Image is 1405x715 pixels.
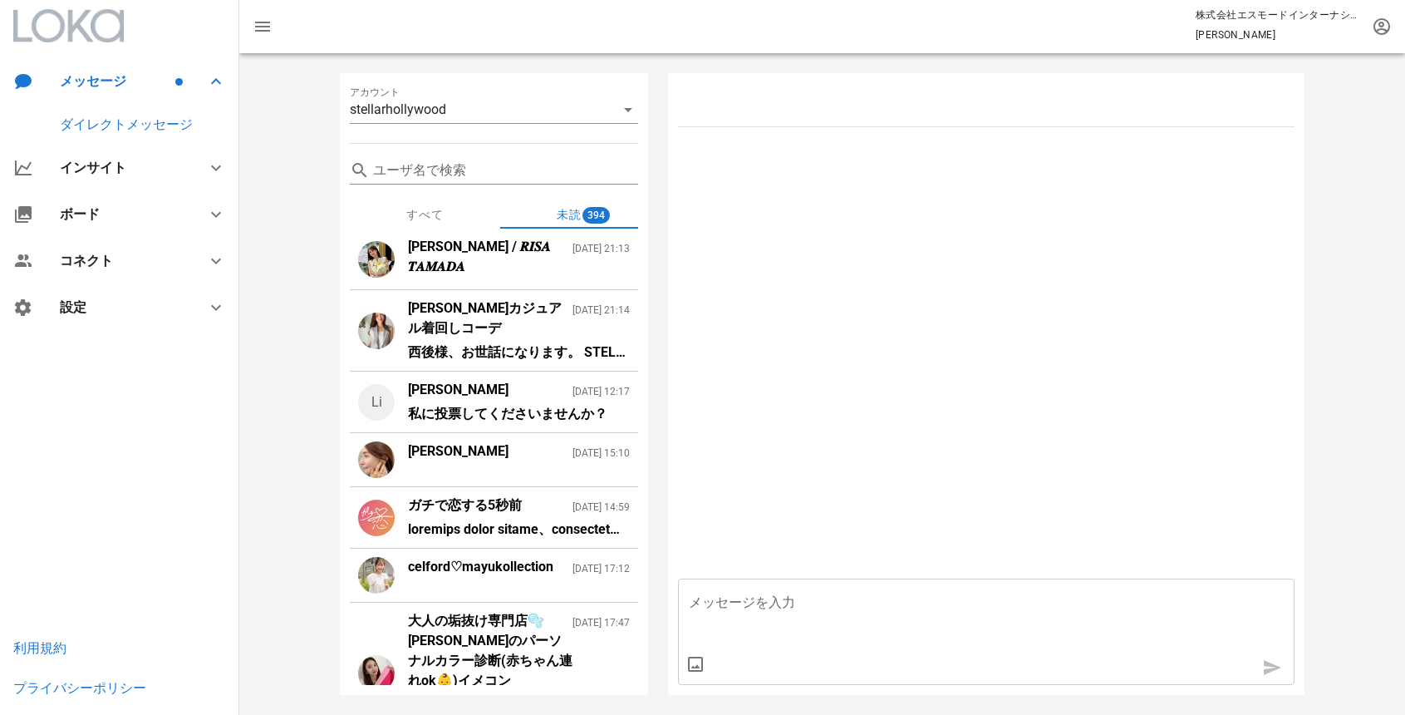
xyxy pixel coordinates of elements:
img: gachikoi05 [358,500,395,536]
div: [DATE] 15:10 [572,446,630,461]
div: インサイト [60,160,186,175]
div: [PERSON_NAME] [408,441,508,461]
img: mizuki_summer_wave [358,655,395,692]
div: celford♡mayukollection [408,557,553,577]
a: Li [358,384,395,421]
img: tamada_risa [358,241,395,278]
div: [DATE] 21:13 [572,241,630,277]
a: ダイレクトメッセージ [60,116,193,132]
p: 株式会社エスモードインターナショナル [1196,7,1362,23]
img: erica.life7 [358,313,395,349]
div: [PERSON_NAME] / 𝑹𝑰𝑺𝑨 𝑻𝑨𝑴𝑨𝑫𝑨 [408,237,572,277]
div: loremips dolor sitame、consectet。 adi、elitseddoeiuSmoDtemporincididunt、utlab3076etdoloremagnaaliqu... [408,520,630,540]
span: バッジ [175,78,183,86]
div: [PERSON_NAME]カジュアル着回しコーデ [408,298,572,338]
div: 未読 [500,202,638,229]
span: バッジ [582,207,610,224]
p: [PERSON_NAME] [1196,27,1362,43]
img: mayukollection [358,557,395,594]
div: 私に投票してくださいませんか？ [408,404,630,424]
img: yagiakiki [358,441,395,478]
div: [DATE] 12:17 [572,384,630,400]
div: stellarhollywood [350,102,446,117]
div: [DATE] 17:12 [572,561,630,577]
div: メッセージ [60,73,172,89]
div: [DATE] 21:14 [572,303,630,338]
a: プライバシーポリシー [13,680,146,696]
div: コネクト [60,253,186,269]
div: ガチで恋する5秒前 [408,496,522,515]
div: すべて [350,202,500,229]
div: [PERSON_NAME] [408,380,508,400]
button: prepend icon [685,654,705,674]
a: 利用規約 [13,640,66,656]
div: アカウントstellarhollywood [350,96,638,123]
div: [DATE] 14:59 [572,500,630,515]
div: ボード [60,206,186,222]
div: 設定 [60,299,186,315]
div: 西後様、お世話になります。 STELLAR [PERSON_NAME]の[PERSON_NAME]と申します。 改めて、西後様にPRをご協力いただき、反響をいただいていたため、STELLAR H... [408,343,630,362]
